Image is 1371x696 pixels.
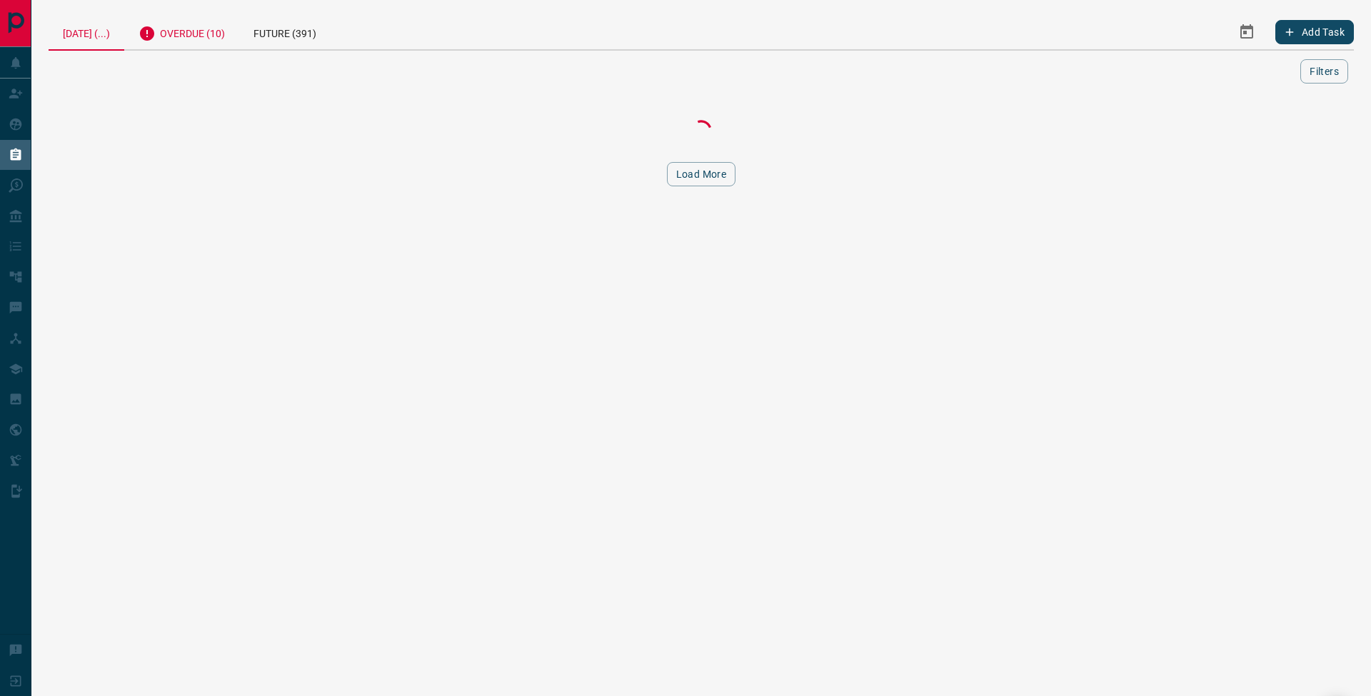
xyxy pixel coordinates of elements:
button: Load More [667,162,736,186]
div: [DATE] (...) [49,14,124,51]
div: Overdue (10) [124,14,239,49]
div: Loading [630,116,773,145]
div: Future (391) [239,14,331,49]
button: Filters [1300,59,1348,84]
button: Add Task [1275,20,1354,44]
button: Select Date Range [1230,15,1264,49]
